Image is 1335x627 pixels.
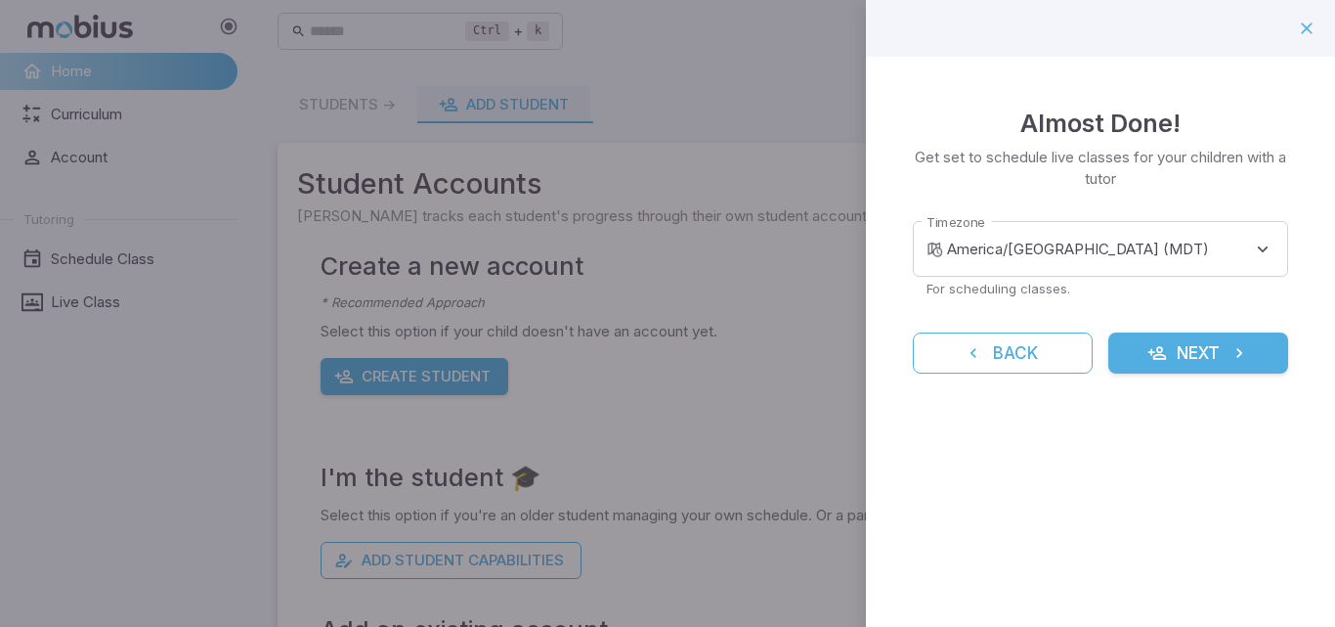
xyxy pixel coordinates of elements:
h4: Almost Done! [1020,104,1181,143]
label: Timezone [926,213,985,232]
button: Next [1108,333,1288,374]
p: For scheduling classes. [926,280,1274,297]
p: Get set to schedule live classes for your children with a tutor [913,147,1288,190]
div: America/[GEOGRAPHIC_DATA] (MDT) [947,221,1288,277]
button: Back [913,333,1093,374]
